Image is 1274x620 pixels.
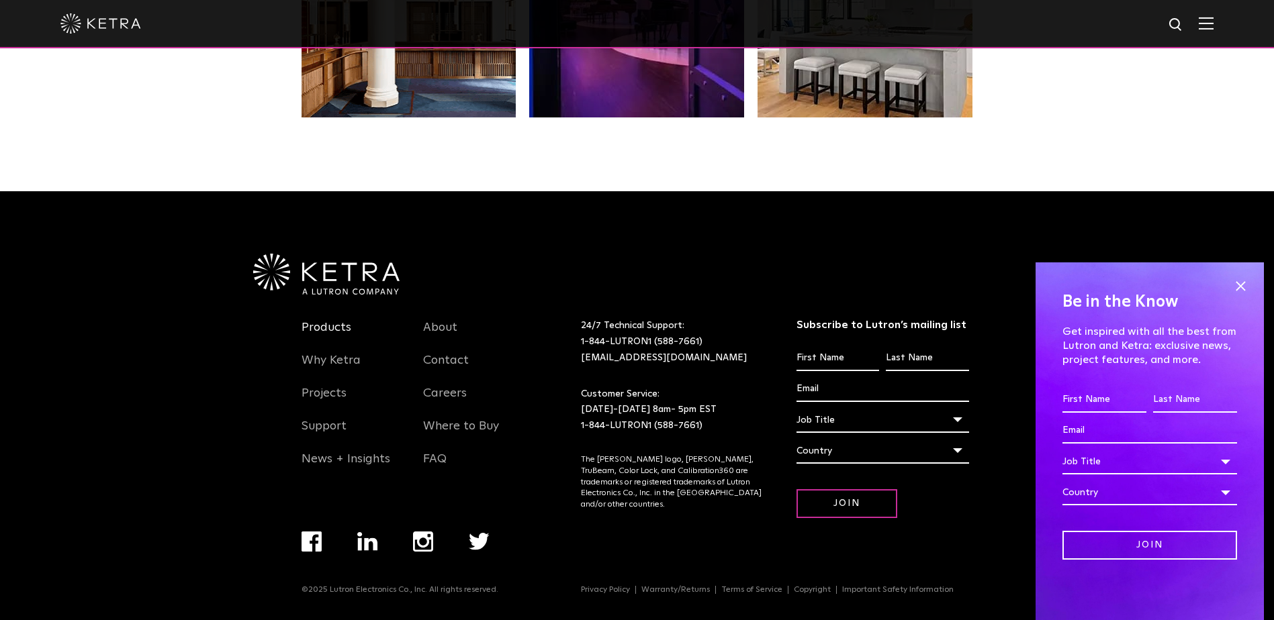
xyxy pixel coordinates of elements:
a: Contact [423,353,469,384]
img: Hamburger%20Nav.svg [1199,17,1214,30]
div: Job Title [1062,449,1237,474]
div: Navigation Menu [302,531,525,585]
img: Ketra-aLutronCo_White_RGB [253,254,400,295]
div: Job Title [797,407,969,433]
a: 1-844-LUTRON1 (588-7661) [581,337,702,346]
input: Join [797,489,897,518]
a: Warranty/Returns [636,586,716,594]
p: Get inspired with all the best from Lutron and Ketra: exclusive news, project features, and more. [1062,325,1237,366]
img: ketra-logo-2019-white [60,13,141,34]
p: The [PERSON_NAME] logo, [PERSON_NAME], TruBeam, Color Lock, and Calibration360 are trademarks or ... [581,454,763,511]
a: FAQ [423,452,447,482]
a: About [423,320,457,351]
img: facebook [302,531,322,552]
input: First Name [797,346,879,371]
input: Last Name [886,346,968,371]
input: Email [1062,418,1237,444]
a: Support [302,419,347,450]
p: 24/7 Technical Support: [581,318,763,366]
div: Navigation Menu [302,318,404,482]
div: Navigation Menu [581,585,972,595]
a: Careers [423,386,467,417]
a: Where to Buy [423,419,499,450]
input: Last Name [1153,387,1237,413]
a: Projects [302,386,347,417]
img: search icon [1168,17,1185,34]
p: ©2025 Lutron Electronics Co., Inc. All rights reserved. [302,585,498,595]
input: Email [797,376,969,402]
a: Terms of Service [716,586,788,594]
input: Join [1062,531,1237,560]
img: twitter [469,533,490,550]
a: Important Safety Information [837,586,959,594]
div: Country [797,438,969,464]
div: Country [1062,480,1237,505]
h4: Be in the Know [1062,289,1237,315]
a: [EMAIL_ADDRESS][DOMAIN_NAME] [581,353,747,362]
h3: Subscribe to Lutron’s mailing list [797,318,969,332]
a: Why Ketra [302,353,361,384]
div: Navigation Menu [423,318,525,482]
a: Copyright [788,586,837,594]
p: Customer Service: [DATE]-[DATE] 8am- 5pm EST [581,386,763,434]
input: First Name [1062,387,1146,413]
img: instagram [413,531,433,552]
a: News + Insights [302,452,390,482]
img: linkedin [357,532,378,551]
a: Privacy Policy [576,586,636,594]
a: 1-844-LUTRON1 (588-7661) [581,421,702,430]
a: Products [302,320,351,351]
